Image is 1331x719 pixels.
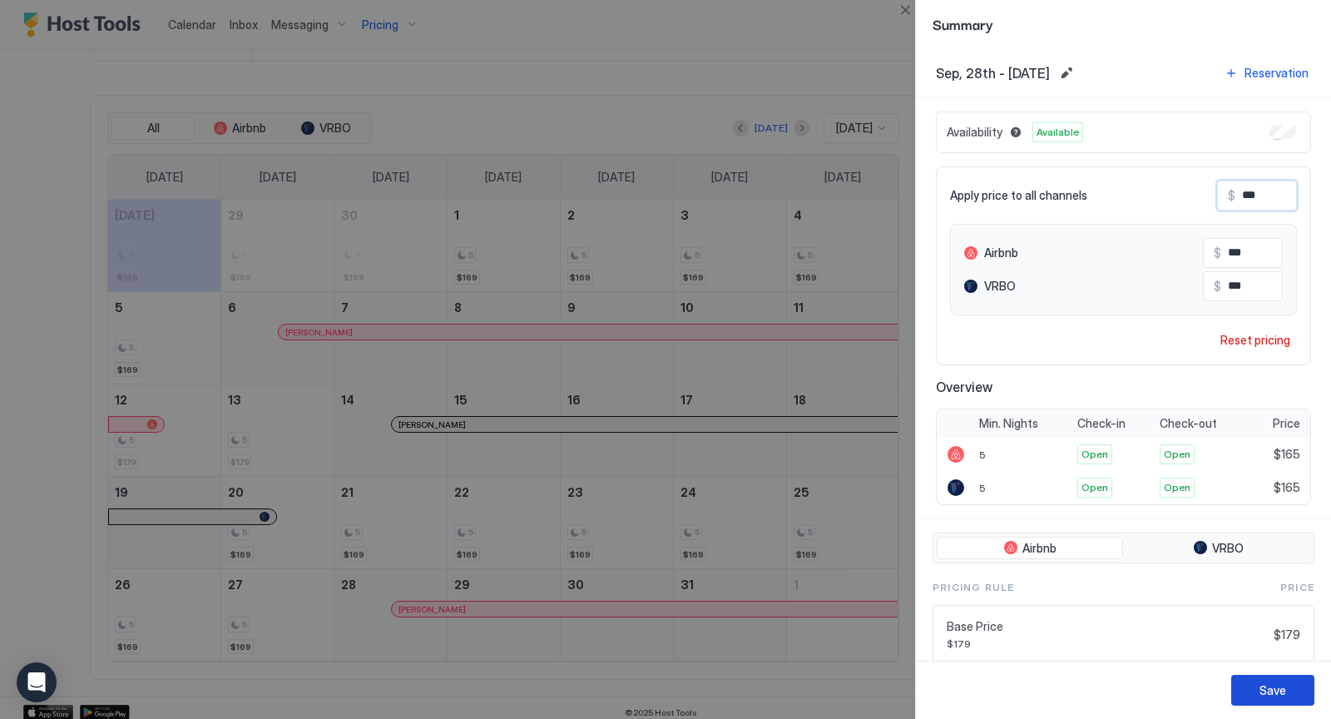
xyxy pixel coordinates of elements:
[1214,279,1221,294] span: $
[17,662,57,702] div: Open Intercom Messenger
[933,13,1314,34] span: Summary
[947,637,1267,650] span: $179
[1160,416,1217,431] span: Check-out
[1274,447,1300,462] span: $165
[979,482,986,494] span: 5
[1056,63,1076,83] button: Edit date range
[984,245,1018,260] span: Airbnb
[933,533,1314,564] div: tab-group
[937,537,1123,560] button: Airbnb
[1022,541,1056,556] span: Airbnb
[1244,64,1309,82] div: Reservation
[1081,480,1108,495] span: Open
[936,379,1311,395] span: Overview
[1006,122,1026,142] button: Blocked dates override all pricing rules and remain unavailable until manually unblocked
[947,125,1002,140] span: Availability
[1259,682,1286,699] div: Save
[947,619,1267,634] span: Base Price
[1222,62,1311,84] button: Reservation
[1212,541,1244,556] span: VRBO
[1273,416,1300,431] span: Price
[1214,245,1221,260] span: $
[950,188,1087,203] span: Apply price to all channels
[1280,580,1314,595] span: Price
[1081,447,1108,462] span: Open
[979,416,1038,431] span: Min. Nights
[1214,329,1297,351] button: Reset pricing
[1231,675,1314,706] button: Save
[1164,447,1190,462] span: Open
[936,65,1050,82] span: Sep, 28th - [DATE]
[1126,537,1310,560] button: VRBO
[1274,627,1300,642] span: $179
[979,449,986,461] span: 5
[1228,188,1235,203] span: $
[1164,480,1190,495] span: Open
[1037,125,1079,140] span: Available
[984,279,1016,294] span: VRBO
[1274,480,1300,495] span: $165
[1220,331,1290,349] div: Reset pricing
[1077,416,1126,431] span: Check-in
[933,580,1014,595] span: Pricing Rule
